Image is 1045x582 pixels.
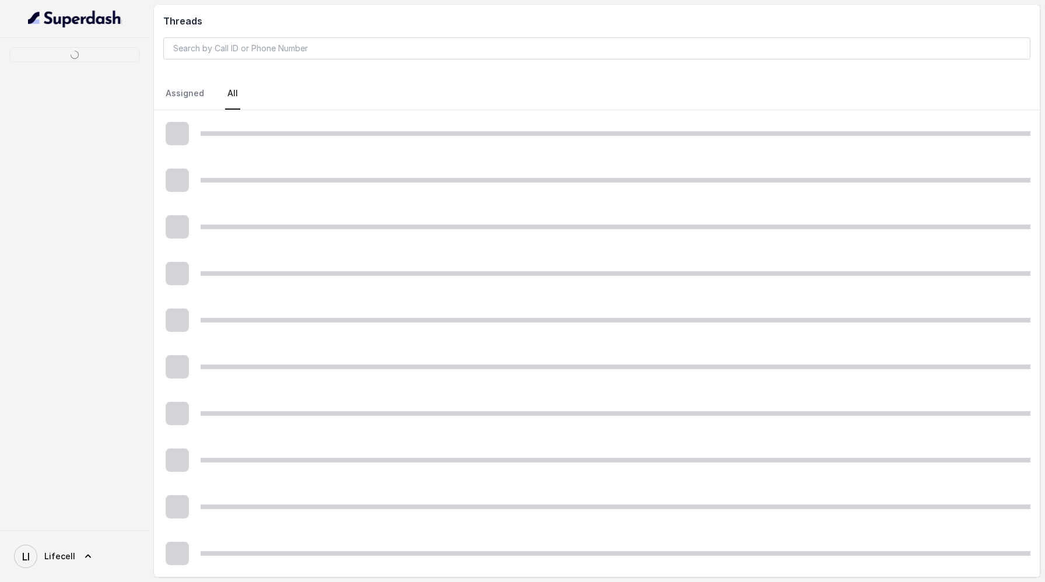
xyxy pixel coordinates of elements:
[28,9,122,28] img: light.svg
[9,540,140,573] a: Lifecell
[225,78,240,110] a: All
[163,37,1030,59] input: Search by Call ID or Phone Number
[163,14,1030,28] h2: Threads
[163,78,1030,110] nav: Tabs
[22,551,30,563] text: LI
[163,78,206,110] a: Assigned
[44,551,75,562] span: Lifecell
